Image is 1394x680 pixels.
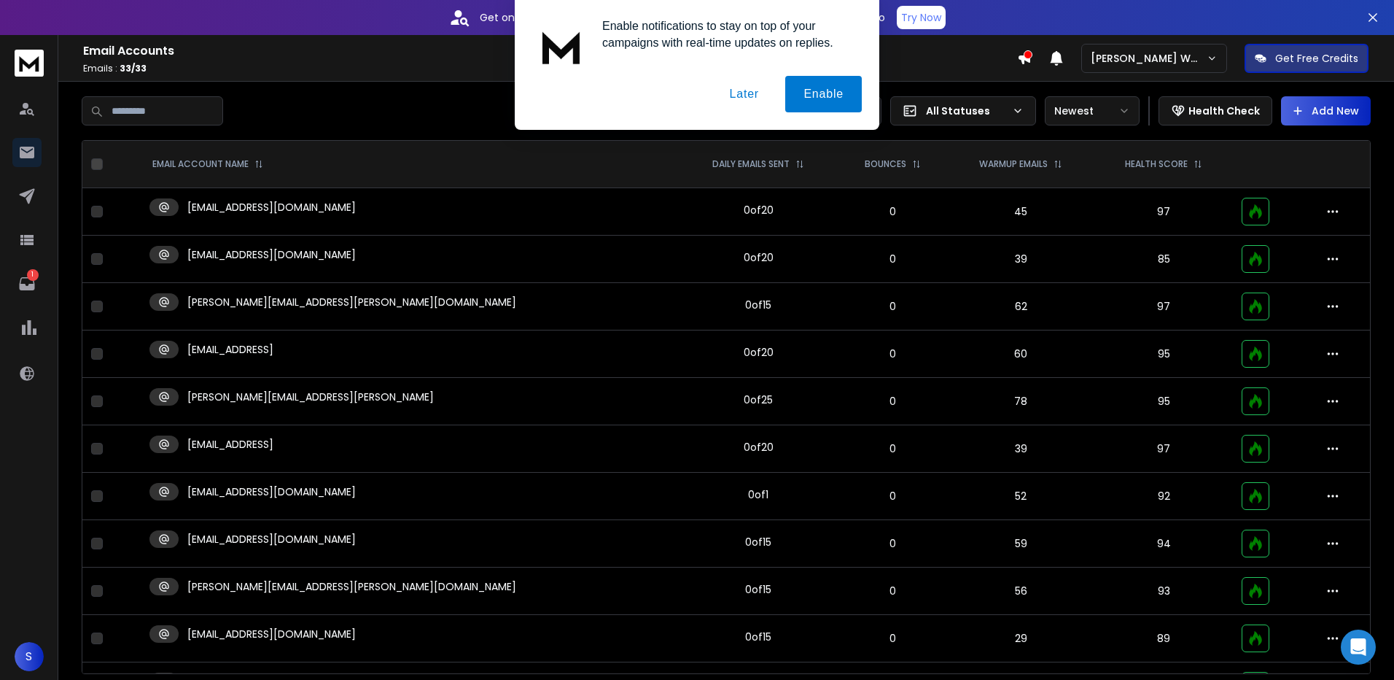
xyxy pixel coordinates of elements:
[187,200,356,215] p: [EMAIL_ADDRESS][DOMAIN_NAME]
[712,158,790,170] p: DAILY EMAILS SENT
[948,520,1094,568] td: 59
[591,18,862,51] div: Enable notifications to stay on top of your campaigns with real-time updates on replies.
[948,236,1094,283] td: 39
[744,440,774,455] div: 0 of 20
[785,76,862,112] button: Enable
[846,584,938,598] p: 0
[15,642,44,671] button: S
[711,76,776,112] button: Later
[865,158,906,170] p: BOUNCES
[846,394,938,409] p: 0
[1094,188,1233,236] td: 97
[1094,283,1233,331] td: 97
[948,378,1094,425] td: 78
[187,390,434,404] p: [PERSON_NAME][EMAIL_ADDRESS][PERSON_NAME]
[187,627,356,641] p: [EMAIL_ADDRESS][DOMAIN_NAME]
[532,18,591,76] img: notification icon
[948,568,1094,615] td: 56
[744,345,774,360] div: 0 of 20
[745,630,771,644] div: 0 of 15
[846,252,938,266] p: 0
[1094,378,1233,425] td: 95
[846,299,938,314] p: 0
[187,437,273,452] p: [EMAIL_ADDRESS]
[748,487,768,502] div: 0 of 1
[1094,473,1233,520] td: 92
[187,532,356,546] p: [EMAIL_ADDRESS][DOMAIN_NAME]
[1094,425,1233,473] td: 97
[745,298,771,312] div: 0 of 15
[979,158,1048,170] p: WARMUP EMAILS
[846,631,938,646] p: 0
[846,489,938,503] p: 0
[1094,236,1233,283] td: 85
[27,269,39,281] p: 1
[187,295,516,309] p: [PERSON_NAME][EMAIL_ADDRESS][PERSON_NAME][DOMAIN_NAME]
[948,331,1094,378] td: 60
[948,615,1094,662] td: 29
[1125,158,1188,170] p: HEALTH SCORE
[846,204,938,219] p: 0
[948,425,1094,473] td: 39
[1341,630,1376,665] div: Open Intercom Messenger
[948,283,1094,331] td: 62
[744,203,774,217] div: 0 of 20
[948,473,1094,520] td: 52
[12,269,42,298] a: 1
[1094,520,1233,568] td: 94
[744,393,773,407] div: 0 of 25
[948,188,1094,236] td: 45
[1094,331,1233,378] td: 95
[187,484,356,499] p: [EMAIL_ADDRESS][DOMAIN_NAME]
[745,582,771,597] div: 0 of 15
[1094,615,1233,662] td: 89
[187,342,273,357] p: [EMAIL_ADDRESS]
[846,441,938,456] p: 0
[745,535,771,549] div: 0 of 15
[846,347,938,361] p: 0
[744,250,774,265] div: 0 of 20
[846,536,938,551] p: 0
[187,579,516,594] p: [PERSON_NAME][EMAIL_ADDRESS][PERSON_NAME][DOMAIN_NAME]
[187,247,356,262] p: [EMAIL_ADDRESS][DOMAIN_NAME]
[152,158,263,170] div: EMAIL ACCOUNT NAME
[1094,568,1233,615] td: 93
